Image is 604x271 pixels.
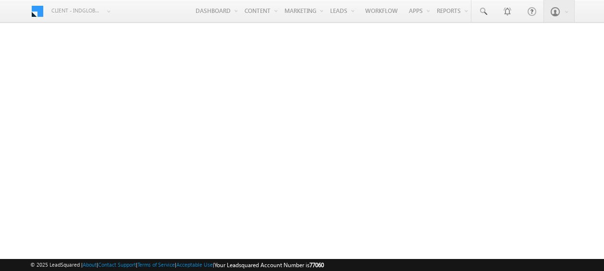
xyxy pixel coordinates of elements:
[83,261,97,268] a: About
[98,261,136,268] a: Contact Support
[309,261,324,269] span: 77060
[214,261,324,269] span: Your Leadsquared Account Number is
[51,6,102,15] span: Client - indglobal1 (77060)
[176,261,213,268] a: Acceptable Use
[30,260,324,270] span: © 2025 LeadSquared | | | | |
[137,261,175,268] a: Terms of Service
